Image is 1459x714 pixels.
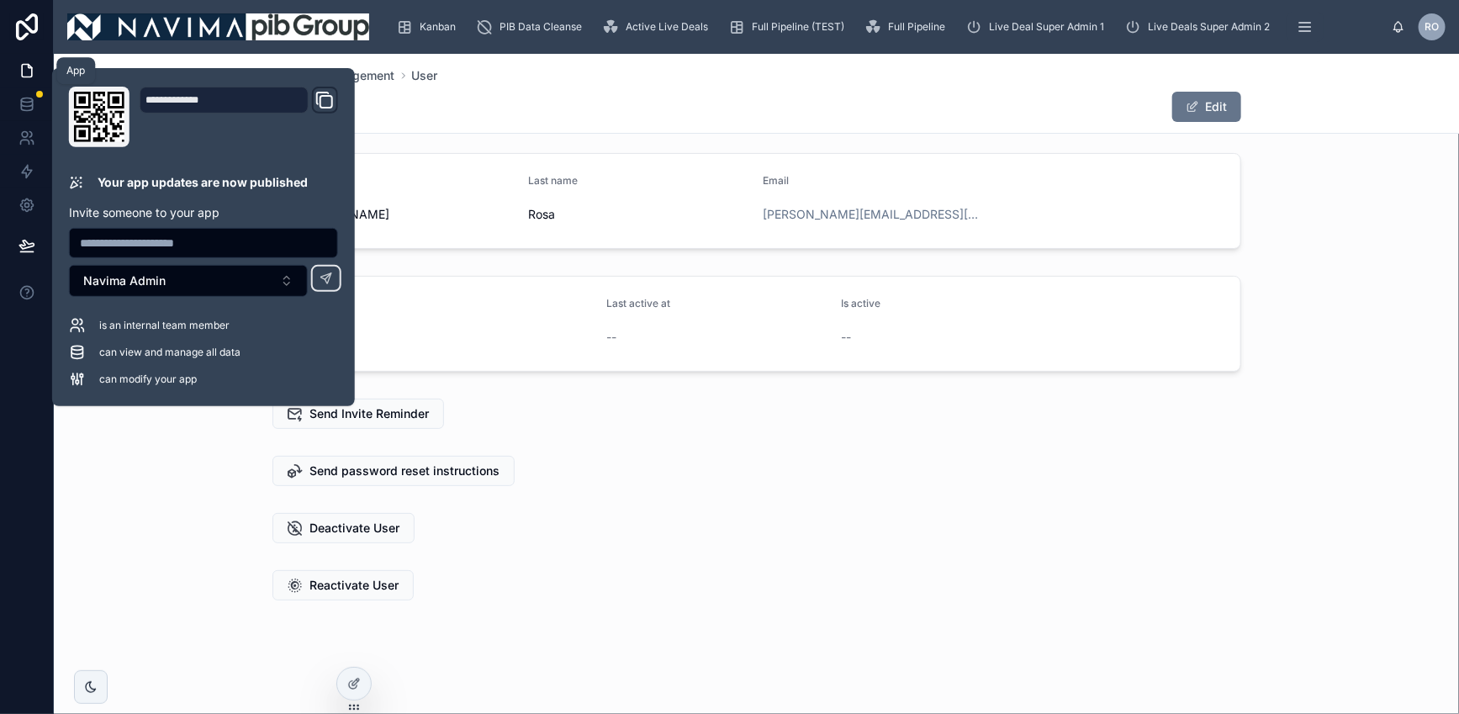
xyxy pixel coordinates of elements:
[723,12,856,42] a: Full Pipeline (TEST)
[859,12,957,42] a: Full Pipeline
[842,329,852,346] span: --
[83,272,166,289] span: Navima Admin
[1148,20,1270,34] span: Live Deals Super Admin 2
[293,206,515,223] span: [PERSON_NAME]
[764,206,986,223] a: [PERSON_NAME][EMAIL_ADDRESS][PERSON_NAME][DOMAIN_NAME]
[66,64,85,77] div: App
[272,456,515,486] button: Send password reset instructions
[310,405,430,422] span: Send Invite Reminder
[99,373,197,386] span: can modify your app
[606,297,670,309] span: Last active at
[310,577,399,594] span: Reactivate User
[888,20,945,34] span: Full Pipeline
[140,87,338,147] div: Domain and Custom Link
[391,12,468,42] a: Kanban
[842,297,881,309] span: Is active
[99,319,230,332] span: is an internal team member
[272,570,414,600] button: Reactivate User
[960,12,1116,42] a: Live Deal Super Admin 1
[752,20,844,34] span: Full Pipeline (TEST)
[1425,20,1440,34] span: RO
[310,463,500,479] span: Send password reset instructions
[272,399,444,429] button: Send Invite Reminder
[989,20,1104,34] span: Live Deal Super Admin 1
[310,520,400,537] span: Deactivate User
[528,174,578,187] span: Last name
[383,8,1392,45] div: scrollable content
[626,20,708,34] span: Active Live Deals
[764,174,790,187] span: Email
[606,329,616,346] span: --
[420,20,456,34] span: Kanban
[99,346,241,359] span: can view and manage all data
[67,13,369,40] img: App logo
[1119,12,1282,42] a: Live Deals Super Admin 2
[597,12,720,42] a: Active Live Deals
[528,206,750,223] span: Rosa
[1172,92,1241,122] button: Edit
[69,265,308,297] button: Select Button
[412,67,438,84] a: User
[272,513,415,543] button: Deactivate User
[471,12,594,42] a: PIB Data Cleanse
[98,174,308,191] p: Your app updates are now published
[500,20,582,34] span: PIB Data Cleanse
[69,204,338,221] p: Invite someone to your app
